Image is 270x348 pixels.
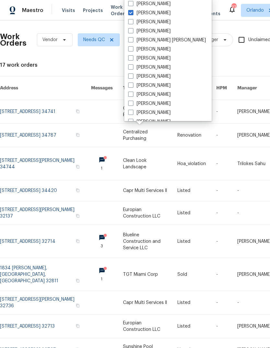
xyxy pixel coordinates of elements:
[75,213,81,219] button: Copy Address
[75,108,81,114] button: Copy Address
[128,64,171,71] label: [PERSON_NAME]
[231,4,236,10] div: 27
[172,147,211,180] td: Hoa_violation
[75,323,81,329] button: Copy Address
[128,91,171,98] label: [PERSON_NAME]
[172,258,211,291] td: Sold
[211,201,232,225] td: -
[118,201,172,225] td: Europian Construction LLC
[172,315,211,338] td: Listed
[172,201,211,225] td: Listed
[118,225,172,258] td: Blueline Construction and Service LLC
[62,7,75,14] span: Visits
[128,73,171,80] label: [PERSON_NAME]
[83,37,105,43] span: Needs QC
[128,37,206,43] label: [PERSON_NAME] [PERSON_NAME]
[128,28,171,34] label: [PERSON_NAME]
[246,7,264,14] span: Orlando
[75,164,81,170] button: Copy Address
[118,100,172,124] td: Centralized Purchasing
[75,303,81,309] button: Copy Address
[86,76,118,100] th: Messages
[172,124,211,147] td: Renovation
[22,7,43,14] span: Maestro
[118,315,172,338] td: Europian Construction LLC
[128,46,171,52] label: [PERSON_NAME]
[42,37,58,43] span: Vendor
[211,76,232,100] th: HPM
[211,315,232,338] td: -
[128,100,171,107] label: [PERSON_NAME]
[118,180,172,201] td: Capr Multi Services ll
[128,19,171,25] label: [PERSON_NAME]
[128,82,171,89] label: [PERSON_NAME]
[118,124,172,147] td: Centralized Purchasing
[128,1,171,7] label: [PERSON_NAME]
[118,147,172,180] td: Clean Look Landscape
[118,258,172,291] td: TGT Miami Corp
[172,180,211,201] td: Listed
[111,4,127,17] span: Work Orders
[83,7,103,14] span: Projects
[128,55,171,62] label: [PERSON_NAME]
[172,225,211,258] td: Listed
[75,278,81,284] button: Copy Address
[172,291,211,315] td: Listed
[75,132,81,138] button: Copy Address
[211,124,232,147] td: -
[211,180,232,201] td: -
[118,291,172,315] td: Capr Multi Services ll
[211,291,232,315] td: -
[128,118,171,125] label: [PERSON_NAME]
[211,100,232,124] td: -
[211,147,232,180] td: -
[211,225,232,258] td: -
[75,238,81,244] button: Copy Address
[128,10,171,16] label: [PERSON_NAME]
[75,187,81,193] button: Copy Address
[128,109,171,116] label: [PERSON_NAME]
[211,258,232,291] td: -
[118,76,172,100] th: Trade Partner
